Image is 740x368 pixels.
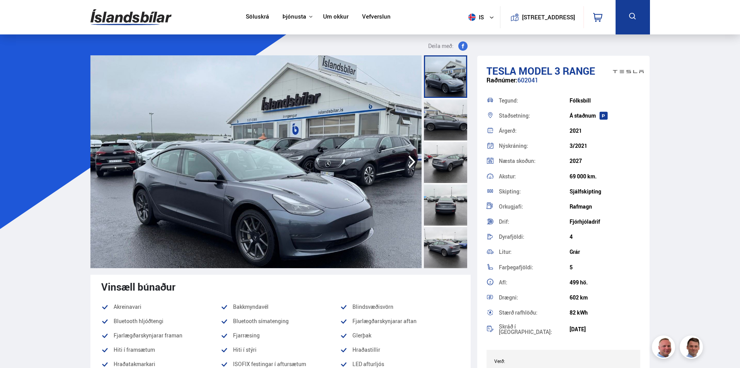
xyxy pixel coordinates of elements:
div: Litur: [499,249,570,255]
div: 499 hö. [570,279,640,286]
a: [STREET_ADDRESS] [504,6,579,28]
a: Um okkur [323,13,349,21]
img: brand logo [613,60,644,84]
li: Glerþak [340,331,459,340]
div: Rafmagn [570,204,640,210]
div: Næsta skoðun: [499,158,570,164]
div: 69 000 km. [570,173,640,180]
div: 82 kWh [570,310,640,316]
li: Bluetooth hljóðtengi [101,317,221,326]
div: Staðsetning: [499,113,570,118]
div: Skipting: [499,189,570,194]
div: Fólksbíll [570,98,640,104]
div: Verð: [494,358,563,364]
div: 4 [570,234,640,240]
li: Fjarlægðarskynjarar framan [101,331,221,340]
li: Blindsvæðisvörn [340,302,459,312]
div: Árgerð: [499,128,570,134]
div: 2021 [570,128,640,134]
div: Skráð í [GEOGRAPHIC_DATA]: [499,324,570,335]
div: Farþegafjöldi: [499,265,570,270]
div: Grár [570,249,640,255]
a: Vefverslun [362,13,391,21]
div: Drif: [499,219,570,224]
img: svg+xml;base64,PHN2ZyB4bWxucz0iaHR0cDovL3d3dy53My5vcmcvMjAwMC9zdmciIHdpZHRoPSI1MTIiIGhlaWdodD0iNT... [468,14,476,21]
div: Akstur: [499,174,570,179]
span: Model 3 RANGE [519,64,595,78]
span: Raðnúmer: [487,76,517,84]
button: is [465,6,500,29]
img: G0Ugv5HjCgRt.svg [90,5,172,30]
div: 5 [570,264,640,270]
div: Tegund: [499,98,570,103]
span: is [465,14,485,21]
span: Deila með: [428,41,454,51]
button: Deila með: [425,41,471,51]
span: Tesla [487,64,516,78]
div: 2027 [570,158,640,164]
div: 602041 [487,77,641,92]
div: 3/2021 [570,143,640,149]
div: Dyrafjöldi: [499,234,570,240]
img: 3500727.jpeg [90,55,422,268]
li: Bakkmyndavél [221,302,340,312]
img: siFngHWaQ9KaOqBr.png [653,337,676,360]
li: Hiti í framsætum [101,345,221,354]
div: [DATE] [570,326,640,332]
div: 602 km [570,294,640,301]
li: Bluetooth símatenging [221,317,340,326]
button: Þjónusta [282,13,306,21]
div: Orkugjafi: [499,204,570,209]
img: FbJEzSuNWCJXmdc-.webp [681,337,704,360]
div: Á staðnum [570,113,640,119]
li: Hraðastillir [340,345,459,354]
div: Stærð rafhlöðu: [499,310,570,315]
div: Drægni: [499,295,570,300]
div: Nýskráning: [499,143,570,149]
div: Sjálfskipting [570,188,640,195]
div: Vinsæll búnaður [101,281,460,293]
li: Fjarræsing [221,331,340,340]
li: Hiti í stýri [221,345,340,354]
li: Fjarlægðarskynjarar aftan [340,317,459,326]
div: Fjórhjóladrif [570,219,640,225]
div: Afl: [499,280,570,285]
a: Söluskrá [246,13,269,21]
button: [STREET_ADDRESS] [525,14,572,21]
li: Akreinavari [101,302,221,312]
